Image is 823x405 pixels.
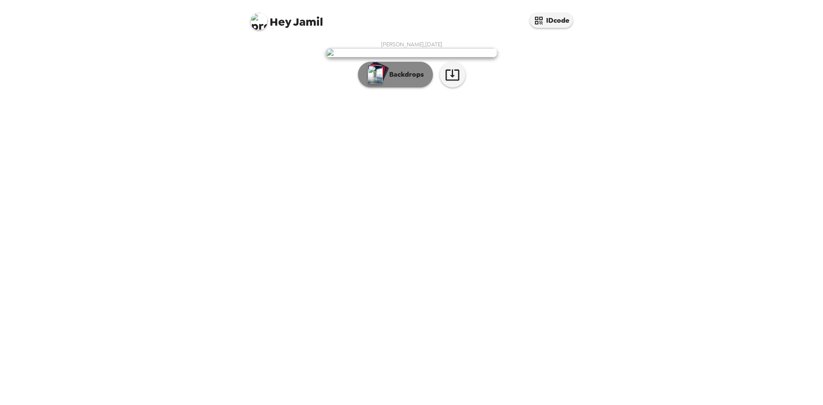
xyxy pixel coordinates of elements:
span: Hey [270,14,291,30]
p: Backdrops [385,69,424,80]
button: IDcode [530,13,573,28]
img: user [326,48,497,57]
span: [PERSON_NAME] , [DATE] [381,41,442,48]
span: Jamil [250,9,323,28]
button: Backdrops [358,62,433,87]
img: profile pic [250,13,267,30]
